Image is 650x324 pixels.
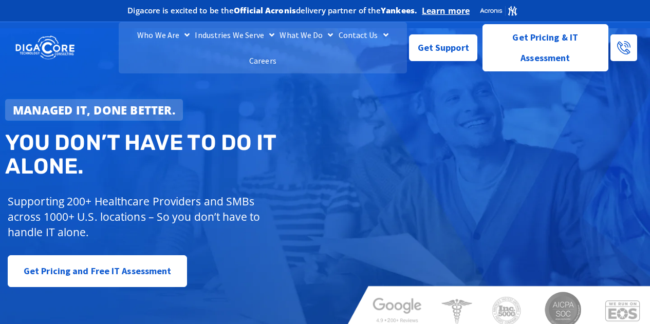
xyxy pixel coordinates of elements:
[418,37,469,58] span: Get Support
[491,27,600,68] span: Get Pricing & IT Assessment
[15,35,75,61] img: DigaCore Technology Consulting
[422,6,470,16] a: Learn more
[127,7,417,14] h2: Digacore is excited to be the delivery partner of the
[234,5,296,15] b: Official Acronis
[247,48,279,73] a: Careers
[24,261,171,281] span: Get Pricing and Free IT Assessment
[482,24,608,71] a: Get Pricing & IT Assessment
[277,22,336,48] a: What We Do
[5,131,332,178] h2: You don’t have to do IT alone.
[13,102,175,118] strong: Managed IT, done better.
[336,22,391,48] a: Contact Us
[409,34,477,61] a: Get Support
[8,255,187,287] a: Get Pricing and Free IT Assessment
[8,194,273,240] p: Supporting 200+ Healthcare Providers and SMBs across 1000+ U.S. locations – So you don’t have to ...
[381,5,417,15] b: Yankees.
[479,5,517,16] img: Acronis
[192,22,277,48] a: Industries We Serve
[135,22,192,48] a: Who We Are
[119,22,407,73] nav: Menu
[5,99,183,121] a: Managed IT, done better.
